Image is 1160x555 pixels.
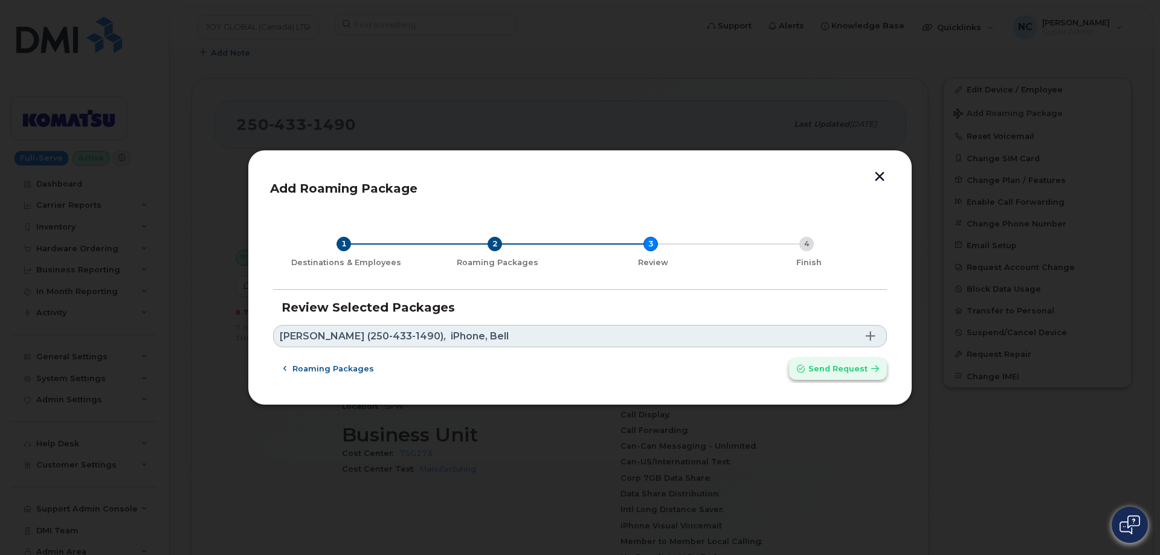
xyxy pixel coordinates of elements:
span: iPhone, Bell [451,332,509,341]
span: Roaming packages [292,363,374,374]
div: 1 [337,237,351,251]
button: Roaming packages [273,358,384,380]
h3: Review Selected Packages [282,301,878,314]
div: Finish [736,258,882,268]
div: 4 [799,237,814,251]
button: Send request [789,358,887,380]
div: 2 [488,237,502,251]
span: Send request [808,363,868,374]
img: Open chat [1120,515,1140,534]
span: [PERSON_NAME] (250-433-1490), [280,332,446,341]
div: Destinations & Employees [278,258,414,268]
div: Roaming Packages [424,258,570,268]
a: [PERSON_NAME] (250-433-1490),iPhone, Bell [273,325,887,347]
span: Add Roaming Package [270,181,417,196]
